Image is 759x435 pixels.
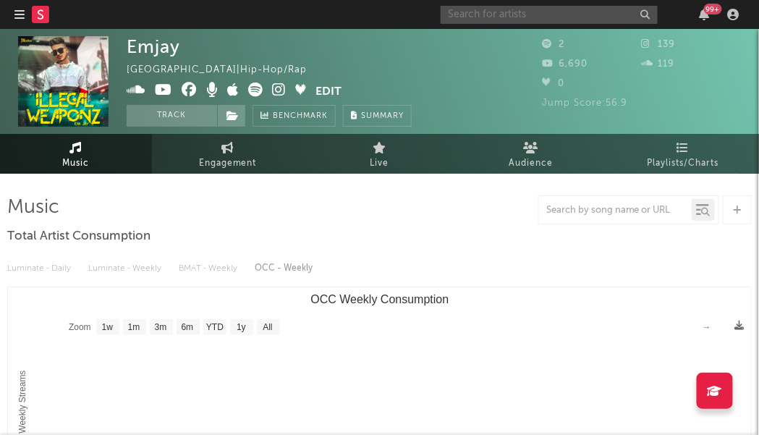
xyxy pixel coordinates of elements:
span: Live [370,155,389,172]
span: 2 [542,40,564,49]
text: 3m [155,323,167,333]
span: Benchmark [273,108,328,125]
text: 1m [128,323,140,333]
div: [GEOGRAPHIC_DATA] | Hip-Hop/Rap [127,62,323,79]
text: All [263,323,272,333]
span: Engagement [199,155,257,172]
a: Engagement [152,134,304,174]
text: → [703,322,711,332]
span: Music [62,155,89,172]
span: Jump Score: 56.9 [542,98,627,108]
button: Edit [315,83,342,101]
text: YTD [206,323,224,333]
a: Live [304,134,456,174]
span: Summary [361,112,404,120]
span: Playlists/Charts [648,155,719,172]
input: Search for artists [441,6,658,24]
span: 6,690 [542,59,588,69]
a: Benchmark [253,105,336,127]
text: OCC Weekly Consumption [311,293,449,305]
button: Summary [343,105,412,127]
text: 6m [182,323,194,333]
span: 0 [542,79,564,88]
span: Total Artist Consumption [7,228,150,245]
span: Audience [509,155,554,172]
text: 1w [102,323,114,333]
input: Search by song name or URL [539,205,692,216]
div: 99 + [704,4,722,14]
div: Emjay [127,36,180,57]
a: Audience [455,134,607,174]
button: Track [127,105,217,127]
text: Zoom [69,323,91,333]
span: 139 [642,40,676,49]
span: 119 [642,59,675,69]
text: 1y [237,323,246,333]
a: Playlists/Charts [607,134,759,174]
button: 99+ [700,9,710,20]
